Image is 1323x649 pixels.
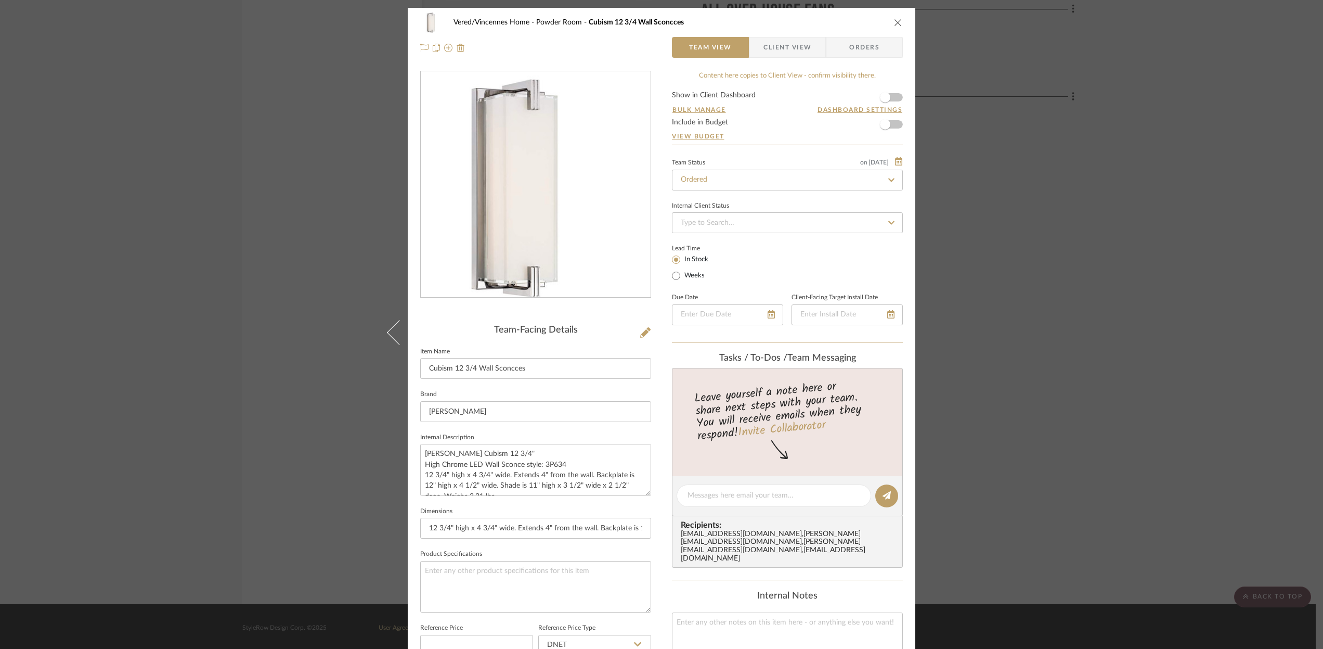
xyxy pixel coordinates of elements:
[672,304,783,325] input: Enter Due Date
[672,353,903,364] div: team Messaging
[420,435,474,440] label: Internal Description
[681,530,898,564] div: [EMAIL_ADDRESS][DOMAIN_NAME] , [PERSON_NAME][EMAIL_ADDRESS][DOMAIN_NAME] , [PERSON_NAME][EMAIL_AD...
[420,626,463,631] label: Reference Price
[689,37,732,58] span: Team View
[453,19,536,26] span: Vered/Vincennes Home
[420,518,651,539] input: Enter the dimensions of this item
[672,253,725,282] mat-radio-group: Select item type
[420,358,651,379] input: Enter Item Name
[589,19,684,26] span: Cubism 12 3/4 Wall Sconcces
[672,212,903,233] input: Type to Search…
[421,72,651,298] div: 0
[420,509,452,514] label: Dimensions
[867,159,890,166] span: [DATE]
[893,18,903,27] button: close
[536,19,589,26] span: Powder Room
[792,304,903,325] input: Enter Install Date
[672,591,903,602] div: Internal Notes
[792,295,878,300] label: Client-Facing Target Install Date
[457,44,465,52] img: Remove from project
[838,37,891,58] span: Orders
[860,159,867,166] span: on
[538,626,595,631] label: Reference Price Type
[672,170,903,190] input: Type to Search…
[420,401,651,422] input: Enter Brand
[420,325,651,336] div: Team-Facing Details
[672,295,698,300] label: Due Date
[672,105,727,114] button: Bulk Manage
[672,160,705,166] div: Team Status
[420,552,482,557] label: Product Specifications
[420,12,445,33] img: f4957f2e-dc3e-49a9-8d54-f3710948828b_48x40.jpg
[420,392,437,397] label: Brand
[737,416,826,442] a: Invite Collaborator
[681,520,898,530] span: Recipients:
[455,72,616,298] img: f4957f2e-dc3e-49a9-8d54-f3710948828b_436x436.jpg
[672,244,725,253] label: Lead Time
[672,71,903,81] div: Content here copies to Client View - confirm visibility there.
[420,349,450,354] label: Item Name
[682,271,705,281] label: Weeks
[719,353,787,363] span: Tasks / To-Dos /
[682,255,708,264] label: In Stock
[672,132,903,141] a: View Budget
[671,375,904,445] div: Leave yourself a note here or share next steps with your team. You will receive emails when they ...
[817,105,903,114] button: Dashboard Settings
[672,203,729,209] div: Internal Client Status
[763,37,811,58] span: Client View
